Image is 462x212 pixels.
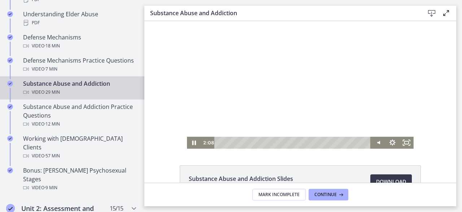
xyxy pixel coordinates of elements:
[44,152,60,160] span: · 57 min
[189,174,293,183] span: Substance Abuse and Addiction Slides
[23,183,136,192] div: Video
[7,104,13,110] i: Completed
[23,56,136,73] div: Defense Mechanisms Practice Questions
[44,42,60,50] span: · 18 min
[44,88,60,97] span: · 29 min
[23,42,136,50] div: Video
[23,65,136,73] div: Video
[23,10,136,27] div: Understanding Elder Abuse
[7,136,13,141] i: Completed
[255,116,269,128] button: Fullscreen
[23,134,136,160] div: Working with [DEMOGRAPHIC_DATA] Clients
[7,168,13,173] i: Completed
[227,116,241,128] button: Mute
[7,11,13,17] i: Completed
[258,192,300,198] span: Mark Incomplete
[23,120,136,128] div: Video
[7,58,13,63] i: Completed
[23,33,136,50] div: Defense Mechanisms
[376,177,406,186] span: Download
[314,192,337,198] span: Continue
[23,88,136,97] div: Video
[44,120,60,128] span: · 12 min
[23,166,136,192] div: Bonus: [PERSON_NAME] Psychosexual Stages
[44,65,57,73] span: · 7 min
[7,34,13,40] i: Completed
[23,18,136,27] div: PDF
[309,189,348,200] button: Continue
[370,174,412,189] a: Download
[23,79,136,97] div: Substance Abuse and Addiction
[252,189,306,200] button: Mark Incomplete
[241,116,255,128] button: Show settings menu
[44,183,57,192] span: · 9 min
[150,9,413,17] h3: Substance Abuse and Addiction
[7,81,13,86] i: Completed
[23,152,136,160] div: Video
[23,102,136,128] div: Substance Abuse and Addiction Practice Questions
[144,21,456,149] iframe: Video Lesson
